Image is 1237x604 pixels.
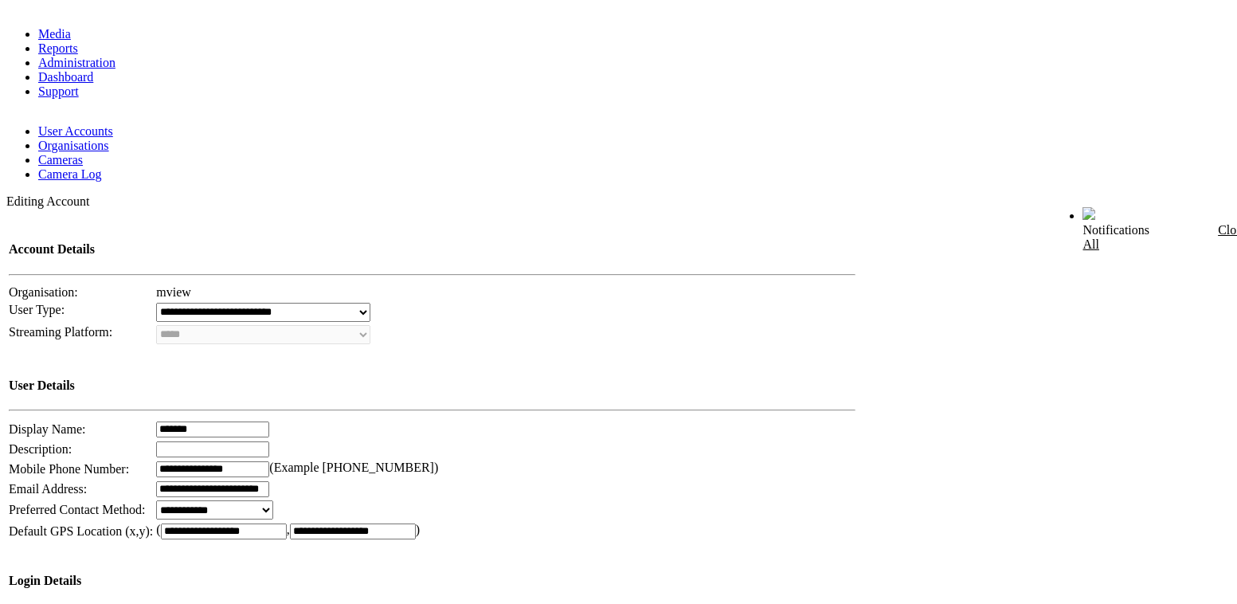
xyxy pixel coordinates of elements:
[9,325,112,339] span: Streaming Platform:
[9,442,72,456] span: Description:
[38,84,79,98] a: Support
[269,461,438,474] span: (Example [PHONE_NUMBER])
[155,522,856,540] td: ( , )
[38,70,93,84] a: Dashboard
[38,27,71,41] a: Media
[9,303,65,316] span: User Type:
[9,503,146,516] span: Preferred Contact Method:
[38,167,102,181] a: Camera Log
[1082,207,1095,220] img: bell24.png
[38,56,115,69] a: Administration
[1082,223,1197,252] div: Notifications
[6,194,89,208] span: Editing Account
[9,378,855,393] h4: User Details
[9,422,85,436] span: Display Name:
[9,482,87,496] span: Email Address:
[9,462,129,476] span: Mobile Phone Number:
[928,208,1051,220] span: Welcome, afzaal (Supervisor)
[38,139,109,152] a: Organisations
[9,524,153,538] span: Default GPS Location (x,y):
[155,284,856,300] td: mview
[9,242,855,257] h4: Account Details
[9,285,78,299] span: Organisation:
[38,124,113,138] a: User Accounts
[9,574,855,588] h4: Login Details
[38,41,78,55] a: Reports
[38,153,83,167] a: Cameras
